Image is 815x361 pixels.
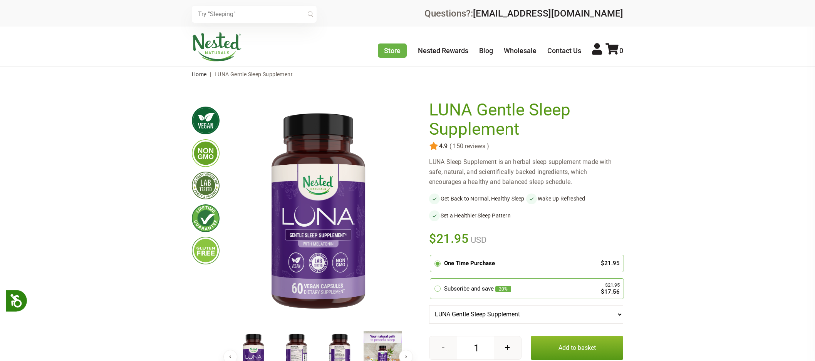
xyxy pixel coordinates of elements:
[192,237,220,264] img: glutenfree
[192,204,220,232] img: lifetimeguarantee
[424,9,623,18] div: Questions?:
[429,100,619,139] h1: LUNA Gentle Sleep Supplement
[429,142,438,151] img: star.svg
[429,157,623,187] div: LUNA Sleep Supplement is an herbal sleep supplement made with safe, natural, and scientifically b...
[232,100,404,324] img: LUNA Gentle Sleep Supplement
[473,8,623,19] a: [EMAIL_ADDRESS][DOMAIN_NAME]
[192,172,220,199] img: thirdpartytested
[192,71,207,77] a: Home
[469,235,486,245] span: USD
[438,143,448,150] span: 4.9
[192,32,242,62] img: Nested Naturals
[619,47,623,55] span: 0
[208,71,213,77] span: |
[448,143,489,150] span: ( 150 reviews )
[378,43,407,58] a: Store
[429,193,526,204] li: Get Back to Normal, Healthy Sleep
[547,47,581,55] a: Contact Us
[429,336,457,359] button: -
[494,336,521,359] button: +
[504,47,537,55] a: Wholesale
[429,230,469,247] span: $21.95
[531,336,623,360] button: Add to basket
[605,47,623,55] a: 0
[479,47,493,55] a: Blog
[526,193,623,204] li: Wake Up Refreshed
[192,139,220,167] img: gmofree
[192,67,623,82] nav: breadcrumbs
[192,6,317,23] input: Try "Sleeping"
[418,47,468,55] a: Nested Rewards
[192,107,220,134] img: vegan
[215,71,293,77] span: LUNA Gentle Sleep Supplement
[429,210,526,221] li: Set a Healthier Sleep Pattern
